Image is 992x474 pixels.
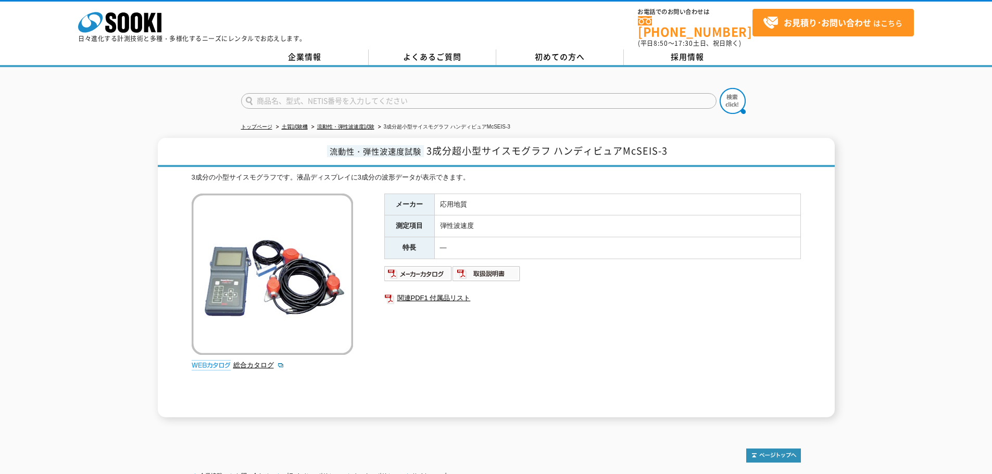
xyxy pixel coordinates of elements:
span: 初めての方へ [535,51,585,62]
a: よくあるご質問 [369,49,496,65]
span: (平日 ～ 土日、祝日除く) [638,39,741,48]
a: 総合カタログ [233,361,284,369]
img: メーカーカタログ [384,265,453,282]
td: 応用地質 [434,194,800,215]
input: 商品名、型式、NETIS番号を入力してください [241,93,717,109]
a: [PHONE_NUMBER] [638,16,752,37]
div: 3成分の小型サイスモグラフです。液晶ディスプレイに3成分の波形データが表示できます。 [192,172,801,183]
img: トップページへ [746,449,801,463]
span: 3成分超小型サイスモグラフ ハンディビュアMcSEIS-3 [426,144,668,158]
a: メーカーカタログ [384,272,453,280]
span: 8:50 [654,39,668,48]
a: 関連PDF1 付属品リスト [384,291,801,305]
img: 取扱説明書 [453,265,521,282]
img: webカタログ [192,360,231,370]
th: 特長 [384,237,434,259]
img: btn_search.png [720,88,746,114]
td: ― [434,237,800,259]
a: 取扱説明書 [453,272,521,280]
td: 弾性波速度 [434,215,800,237]
a: トップページ [241,124,272,130]
span: 流動性・弾性波速度試験 [327,145,424,157]
a: 土質試験機 [282,124,308,130]
a: 初めての方へ [496,49,624,65]
a: 流動性・弾性波速度試験 [317,124,374,130]
span: はこちら [763,15,902,31]
a: お見積り･お問い合わせはこちら [752,9,914,36]
span: お電話でのお問い合わせは [638,9,752,15]
a: 企業情報 [241,49,369,65]
th: メーカー [384,194,434,215]
span: 17:30 [674,39,693,48]
li: 3成分超小型サイスモグラフ ハンディビュアMcSEIS-3 [376,122,510,133]
a: 採用情報 [624,49,751,65]
strong: お見積り･お問い合わせ [784,16,871,29]
p: 日々進化する計測技術と多種・多様化するニーズにレンタルでお応えします。 [78,35,306,42]
img: 3成分超小型サイスモグラフ ハンディビュアMcSEIS-3 [192,194,353,355]
th: 測定項目 [384,215,434,237]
